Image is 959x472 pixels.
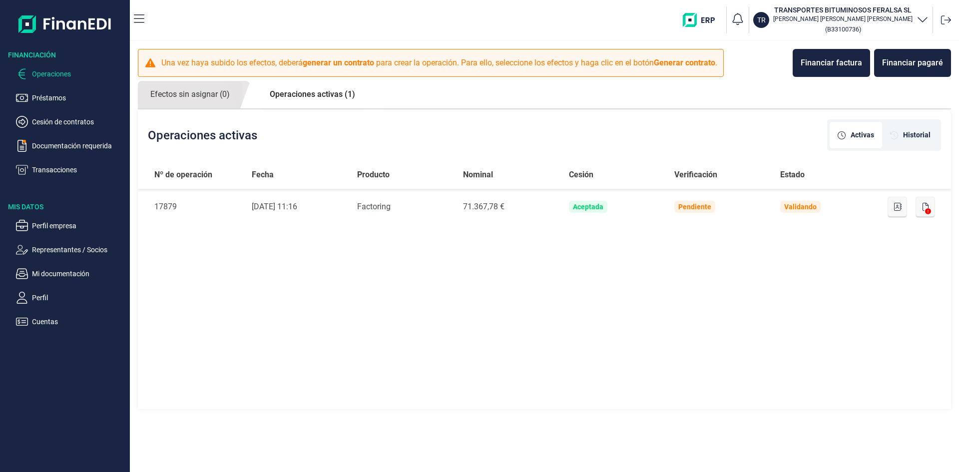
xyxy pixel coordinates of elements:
button: Perfil empresa [16,220,126,232]
p: Representantes / Socios [32,244,126,256]
h3: TRANSPORTES BITUMINOSOS FERALSA SL [773,5,913,15]
button: TRTRANSPORTES BITUMINOSOS FERALSA SL[PERSON_NAME] [PERSON_NAME] [PERSON_NAME](B33100736) [753,5,929,35]
span: Nominal [463,169,493,181]
span: Estado [780,169,805,181]
button: Financiar pagaré [874,49,951,77]
div: Aceptada [573,203,603,211]
div: 71.367,78 € [463,201,553,213]
button: Operaciones [16,68,126,80]
span: Cesión [569,169,593,181]
div: Factoring [357,201,447,213]
div: [object Object] [882,122,939,148]
div: Pendiente [678,203,711,211]
p: Préstamos [32,92,126,104]
span: Producto [357,169,390,181]
p: Cuentas [32,316,126,328]
img: erp [683,13,722,27]
div: Financiar pagaré [882,57,943,69]
p: Operaciones [32,68,126,80]
button: Documentación requerida [16,140,126,152]
div: Financiar factura [801,57,862,69]
p: Una vez haya subido los efectos, deberá para crear la operación. Para ello, seleccione los efecto... [161,57,717,69]
button: Transacciones [16,164,126,176]
button: Mi documentación [16,268,126,280]
button: Representantes / Socios [16,244,126,256]
p: Perfil empresa [32,220,126,232]
div: [object Object] [830,122,882,148]
h2: Operaciones activas [148,128,257,142]
div: Validando [784,203,817,211]
p: Perfil [32,292,126,304]
small: Copiar cif [825,25,861,33]
button: Perfil [16,292,126,304]
p: Documentación requerida [32,140,126,152]
p: Cesión de contratos [32,116,126,128]
button: Cuentas [16,316,126,328]
p: TR [757,15,766,25]
p: Mi documentación [32,268,126,280]
span: Activas [851,130,874,140]
button: Préstamos [16,92,126,104]
button: Financiar factura [793,49,870,77]
b: generar un contrato [303,58,374,67]
span: Verificación [674,169,717,181]
span: Fecha [252,169,274,181]
a: Efectos sin asignar (0) [138,81,242,108]
b: Generar contrato [654,58,715,67]
span: Nº de operación [154,169,212,181]
span: Historial [903,130,931,140]
button: Cesión de contratos [16,116,126,128]
img: Logo de aplicación [18,8,112,40]
p: Transacciones [32,164,126,176]
a: Operaciones activas (1) [257,81,368,108]
div: [DATE] 11:16 [252,201,342,213]
p: [PERSON_NAME] [PERSON_NAME] [PERSON_NAME] [773,15,913,23]
div: 17879 [154,201,236,213]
